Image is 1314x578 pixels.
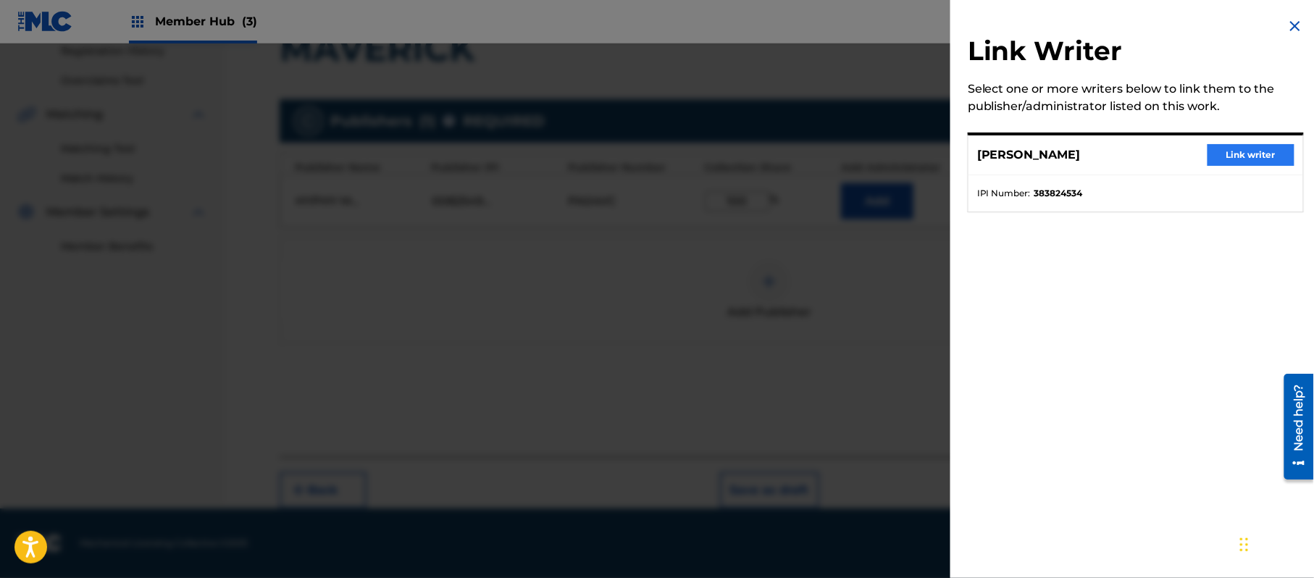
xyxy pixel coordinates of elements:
[1240,523,1249,566] div: Drag
[1208,144,1294,166] button: Link writer
[129,13,146,30] img: Top Rightsholders
[242,14,257,28] span: (3)
[1273,369,1314,485] iframe: Resource Center
[968,80,1304,115] div: Select one or more writers below to link them to the publisher/administrator listed on this work.
[977,187,1031,200] span: IPI Number :
[1034,187,1083,200] strong: 383824534
[1236,508,1308,578] iframe: Chat Widget
[977,146,1081,164] p: [PERSON_NAME]
[17,11,73,32] img: MLC Logo
[968,35,1304,72] h2: Link Writer
[155,13,257,30] span: Member Hub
